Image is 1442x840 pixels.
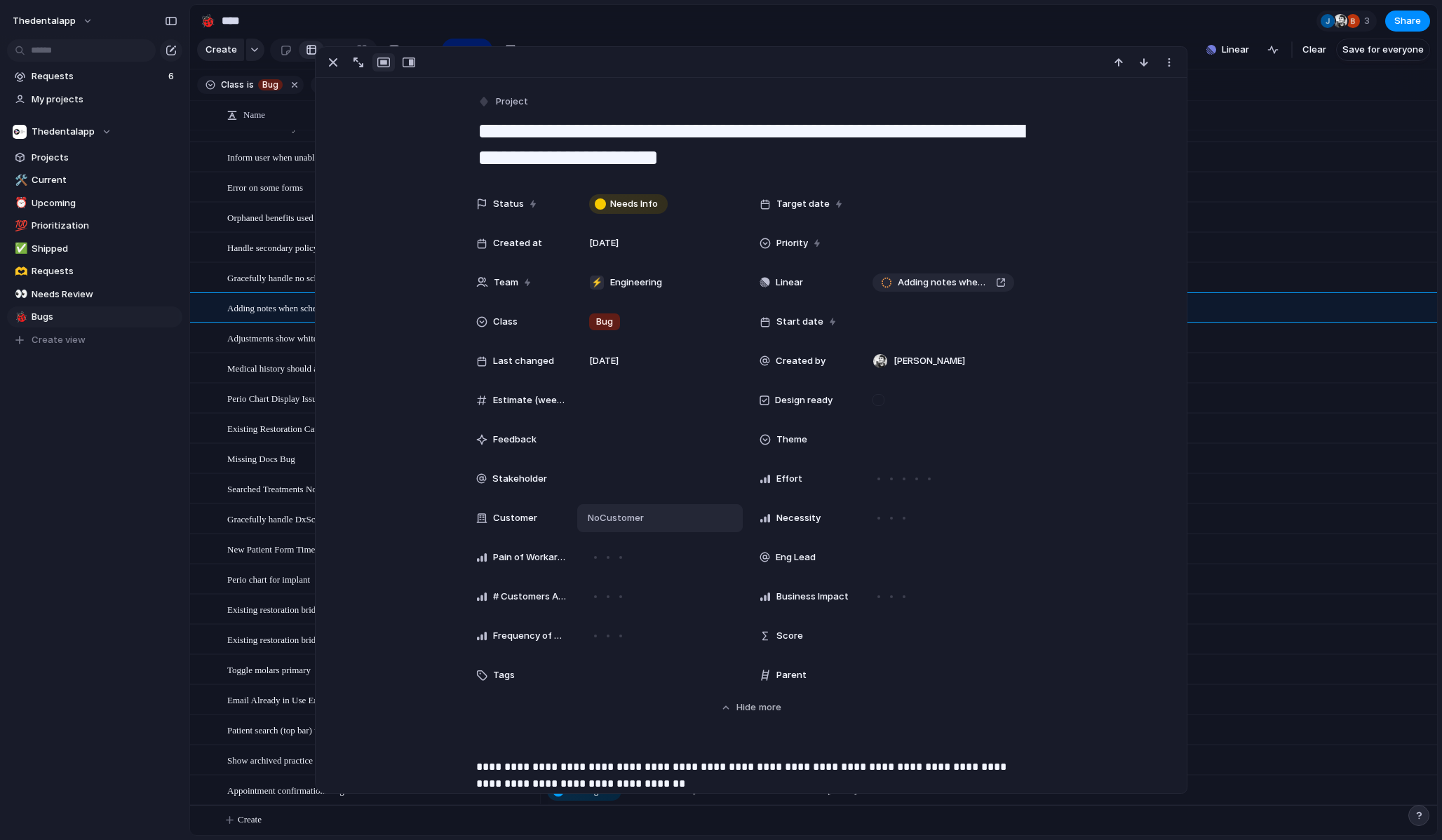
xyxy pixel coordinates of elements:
button: 👀 [13,287,27,302]
span: Score [776,629,803,643]
span: Linear [1222,43,1249,57]
span: Medical history should auto-fill old values [227,360,382,376]
span: Existing Restoration Cantilever Display Issue [227,420,394,436]
button: 💯 [13,219,27,233]
span: Status [493,197,524,211]
div: 💯Prioritization [7,215,182,236]
a: ⏰Upcoming [7,193,182,214]
span: Business Impact [776,590,849,604]
span: 6 [168,69,177,83]
span: 3 [1364,14,1374,28]
span: Perio chart for implant [227,571,310,587]
span: Last changed [493,354,554,368]
span: Tags [493,668,515,682]
span: Design ready [775,393,833,407]
span: [PERSON_NAME] [894,354,965,368]
span: Existing restoration bridge display issue [227,631,374,647]
button: Linear [1201,39,1255,60]
span: Bug [596,315,613,329]
div: 🫶 [15,264,25,280]
div: 💯 [15,218,25,234]
button: 🐞 [196,10,219,32]
span: Create [205,43,237,57]
button: Create [197,39,244,61]
span: New Patient Form Timeout Issue [227,541,348,557]
span: Thedentalapp [32,125,95,139]
a: Adding notes when scheduling a NEW patient doesnt save the notes on the appointm [872,273,1014,292]
span: Engineering [610,276,662,290]
span: Created at [493,236,542,250]
span: Error on some forms [227,179,303,195]
span: Toggle molars primary [227,661,311,677]
span: Shipped [32,242,177,256]
span: Class [493,315,518,329]
span: Upcoming [32,196,177,210]
a: 👀Needs Review [7,284,182,305]
span: Filter [464,43,487,57]
a: 🐞Bugs [7,306,182,327]
span: more [759,700,781,714]
span: Create [238,813,262,827]
span: Requests [32,69,164,83]
span: Feedback [493,433,537,447]
span: Team [494,276,518,290]
span: thedentalapp [13,14,76,28]
a: My projects [7,89,182,110]
button: Group [498,39,556,61]
button: Fields [383,39,436,61]
span: Email Already in Use Error Message [227,691,362,707]
span: Project [496,95,528,109]
div: 🐞 [15,309,25,325]
span: Appointment confirmations bugs [227,782,348,798]
div: 🐞 [200,11,215,30]
span: Pain of Workaround [493,550,566,564]
span: [DATE] [589,354,619,368]
span: Bugs [32,310,177,324]
span: Frequency of Use [493,629,566,643]
button: is [244,77,257,93]
button: Project [475,92,532,112]
button: Bug [255,77,285,93]
span: Create view [32,333,86,347]
div: ✅ [15,241,25,257]
span: Name [243,108,265,122]
span: Fields [405,43,431,57]
span: is [247,79,254,91]
span: Theme [776,433,807,447]
span: Class [221,79,244,91]
span: Stakeholder [492,472,547,486]
button: Clear [1297,39,1332,61]
span: No Customer [584,511,644,525]
a: Projects [7,147,182,168]
span: Group [522,43,549,57]
span: Handle secondary policy with no primary [227,239,379,255]
button: Share [1385,11,1430,32]
div: 🛠️Current [7,170,182,191]
span: Gracefully handle DxScript failures [227,510,358,527]
span: Clear [1302,43,1326,57]
button: ✅ [13,242,27,256]
span: Target date [776,197,830,211]
span: Current [32,173,177,187]
button: Hidemore [476,695,1026,720]
span: My projects [32,93,177,107]
a: 🫶Requests [7,261,182,282]
button: Thedentalapp [7,121,182,142]
span: Created by [776,354,826,368]
span: Priority [776,236,808,250]
span: Projects [32,151,177,165]
div: 👀 [15,286,25,302]
button: Create view [7,330,182,351]
span: Existing restoration bridge shortcut issue [227,601,377,617]
button: Filter [442,39,492,61]
span: Effort [776,472,802,486]
span: Needs Info [610,197,658,211]
span: # Customers Asking [493,590,566,604]
span: Estimate (weeks) [493,393,566,407]
a: ✅Shipped [7,238,182,259]
span: Orphaned benefits used causes error [227,209,359,225]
